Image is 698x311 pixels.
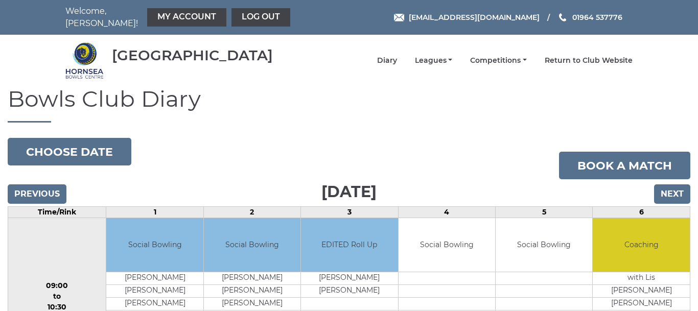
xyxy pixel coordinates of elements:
td: Social Bowling [496,218,592,272]
a: Email [EMAIL_ADDRESS][DOMAIN_NAME] [394,12,540,23]
a: Log out [231,8,290,27]
a: Book a match [559,152,690,179]
a: Diary [377,56,397,65]
td: [PERSON_NAME] [301,284,398,297]
td: [PERSON_NAME] [204,297,300,310]
span: 01964 537776 [572,13,622,22]
td: 6 [593,207,690,218]
td: 3 [301,207,398,218]
td: EDITED Roll Up [301,218,398,272]
td: Social Bowling [399,218,495,272]
td: with Lis [593,272,690,284]
a: Phone us 01964 537776 [557,12,622,23]
td: [PERSON_NAME] [204,284,300,297]
td: Coaching [593,218,690,272]
td: Time/Rink [8,207,106,218]
td: [PERSON_NAME] [106,297,203,310]
td: Social Bowling [204,218,300,272]
td: 2 [203,207,300,218]
input: Previous [8,184,66,204]
td: 5 [496,207,593,218]
a: My Account [147,8,226,27]
td: [PERSON_NAME] [106,284,203,297]
span: [EMAIL_ADDRESS][DOMAIN_NAME] [409,13,540,22]
td: [PERSON_NAME] [593,284,690,297]
input: Next [654,184,690,204]
td: 1 [106,207,203,218]
td: 4 [398,207,495,218]
td: Social Bowling [106,218,203,272]
td: [PERSON_NAME] [593,297,690,310]
button: Choose date [8,138,131,165]
td: [PERSON_NAME] [301,272,398,284]
a: Competitions [470,56,527,65]
td: [PERSON_NAME] [204,272,300,284]
h1: Bowls Club Diary [8,86,690,123]
nav: Welcome, [PERSON_NAME]! [65,5,293,30]
img: Email [394,14,404,21]
div: [GEOGRAPHIC_DATA] [112,47,273,63]
td: [PERSON_NAME] [106,272,203,284]
img: Hornsea Bowls Centre [65,41,104,80]
a: Return to Club Website [545,56,633,65]
a: Leagues [415,56,453,65]
img: Phone us [559,13,566,21]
